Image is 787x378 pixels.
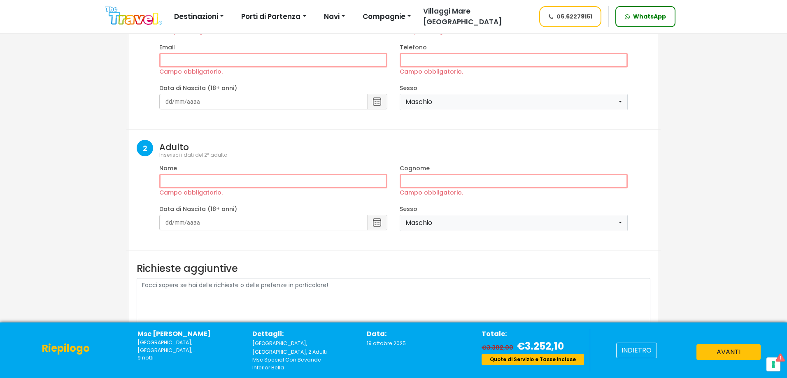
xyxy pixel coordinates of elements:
[252,340,327,355] span: [GEOGRAPHIC_DATA], [GEOGRAPHIC_DATA], 2 Adulti
[400,205,417,213] label: Sesso
[159,67,223,76] label: Campo obbligatorio.
[319,9,351,25] button: Navi
[159,188,223,197] label: Campo obbligatorio.
[633,12,666,21] span: WhatsApp
[236,9,312,25] button: Porti di Partenza
[105,7,162,25] img: Logo The Travel
[400,84,417,93] label: Sesso
[482,329,584,339] p: Totale:
[556,12,592,21] span: 06.62279151
[423,6,502,27] span: Villaggi Mare [GEOGRAPHIC_DATA]
[616,343,657,358] button: indietro
[482,343,515,352] span: €3.382,00
[159,43,175,52] label: Email
[252,364,355,371] p: Interior Bella
[252,329,355,339] p: Dettagli:
[400,94,627,110] button: Maschio
[400,188,463,197] label: Campo obbligatorio.
[159,94,387,109] input: dd/mm/aaaa
[159,215,387,230] input: dd/mm/aaaa
[137,339,240,354] small: Italia, Grecia, Turchia
[400,43,427,52] label: Telefono
[482,354,584,365] div: Quote di Servizio e Tasse incluse
[159,142,650,152] h3: Adulto
[137,140,153,156] strong: 2
[137,329,240,339] p: Msc [PERSON_NAME]
[137,263,650,275] h4: Richieste aggiuntive
[252,356,355,364] p: Msc Special Con Bevande
[367,329,469,339] p: Data:
[159,164,177,173] label: Nome
[137,354,240,362] p: 9 notti
[357,9,417,25] button: Compagnie
[400,67,463,76] label: Campo obbligatorio.
[517,339,564,353] span: €3.252,10
[696,344,761,360] button: avanti
[367,340,406,347] span: 19 ottobre 2025
[405,97,617,107] div: Maschio
[159,152,650,158] p: Inserisci i dati del 2° adulto
[417,6,531,27] a: Villaggi Mare [GEOGRAPHIC_DATA]
[159,205,237,213] label: Data di Nascita (18+ anni)
[42,343,90,355] h4: Riepilogo
[405,218,617,228] div: Maschio
[159,84,237,93] label: Data di Nascita (18+ anni)
[169,9,229,25] button: Destinazioni
[615,6,675,27] a: WhatsApp
[539,6,602,27] a: 06.62279151
[400,164,430,173] label: Cognome
[400,215,627,231] button: Maschio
